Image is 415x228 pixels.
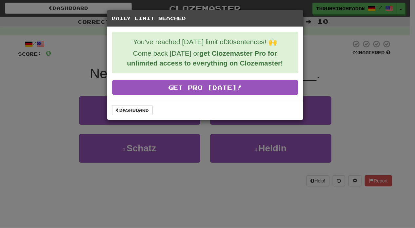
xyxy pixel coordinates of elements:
strong: get Clozemaster Pro for unlimited access to everything on Clozemaster! [127,49,283,67]
h5: Daily Limit Reached [112,15,298,22]
p: You've reached [DATE] limit of 30 sentences! 🙌 [117,37,293,47]
a: Get Pro [DATE]! [112,80,298,95]
p: Come back [DATE] or [117,48,293,68]
a: Dashboard [112,105,153,115]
